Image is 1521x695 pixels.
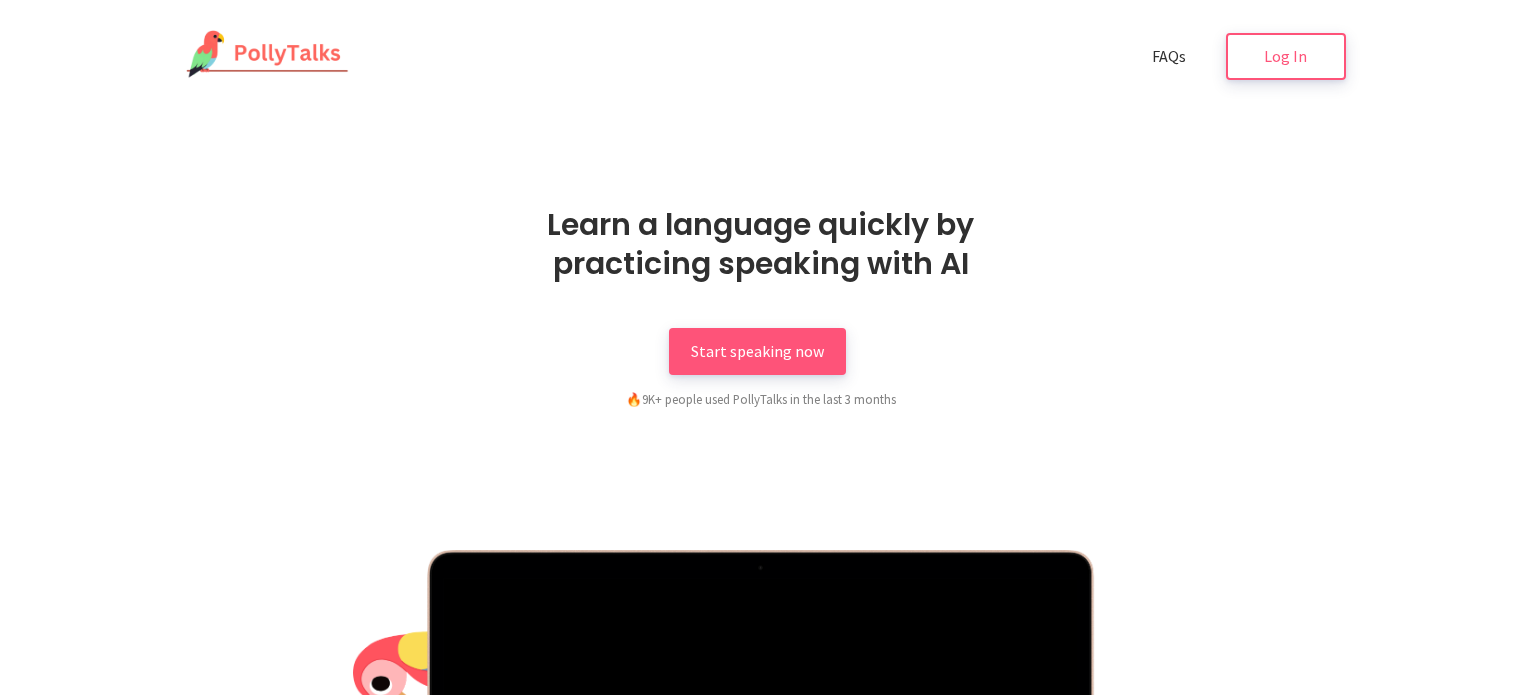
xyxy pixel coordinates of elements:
[691,341,824,361] span: Start speaking now
[1152,46,1186,66] span: FAQs
[521,389,1001,409] div: 9K+ people used PollyTalks in the last 3 months
[1264,46,1307,66] span: Log In
[626,391,642,407] span: fire
[1130,33,1208,80] a: FAQs
[669,328,846,375] a: Start speaking now
[1226,33,1346,80] a: Log In
[486,205,1036,283] h1: Learn a language quickly by practicing speaking with AI
[176,30,350,80] img: PollyTalks Logo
